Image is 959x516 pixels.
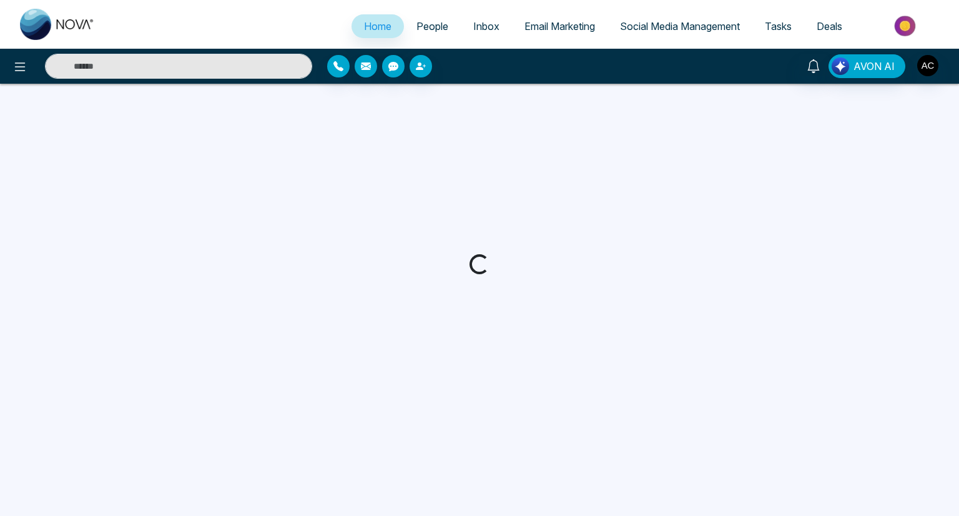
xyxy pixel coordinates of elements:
[364,20,391,32] span: Home
[917,55,938,76] img: User Avatar
[832,57,849,75] img: Lead Flow
[20,9,95,40] img: Nova CRM Logo
[461,14,512,38] a: Inbox
[853,59,895,74] span: AVON AI
[524,20,595,32] span: Email Marketing
[404,14,461,38] a: People
[752,14,804,38] a: Tasks
[829,54,905,78] button: AVON AI
[620,20,740,32] span: Social Media Management
[512,14,607,38] a: Email Marketing
[765,20,792,32] span: Tasks
[473,20,499,32] span: Inbox
[804,14,855,38] a: Deals
[607,14,752,38] a: Social Media Management
[861,12,952,40] img: Market-place.gif
[817,20,842,32] span: Deals
[352,14,404,38] a: Home
[416,20,448,32] span: People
